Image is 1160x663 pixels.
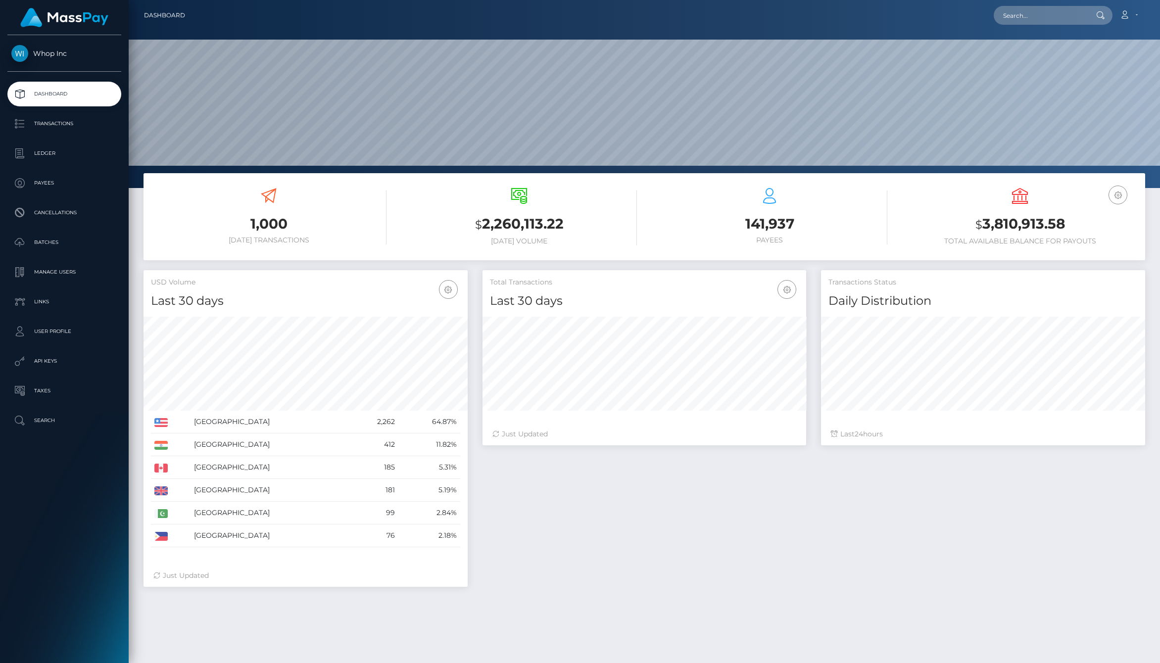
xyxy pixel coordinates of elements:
[191,411,351,433] td: [GEOGRAPHIC_DATA]
[154,464,168,473] img: CA.png
[7,230,121,255] a: Batches
[7,49,121,58] span: Whop Inc
[7,379,121,403] a: Taxes
[398,524,460,547] td: 2.18%
[191,479,351,502] td: [GEOGRAPHIC_DATA]
[11,354,117,369] p: API Keys
[11,383,117,398] p: Taxes
[7,319,121,344] a: User Profile
[401,237,637,245] h6: [DATE] Volume
[7,349,121,374] a: API Keys
[154,486,168,495] img: GB.png
[11,265,117,280] p: Manage Users
[191,502,351,524] td: [GEOGRAPHIC_DATA]
[7,408,121,433] a: Search
[490,292,799,310] h4: Last 30 days
[154,418,168,427] img: US.png
[350,433,398,456] td: 412
[7,141,121,166] a: Ledger
[350,479,398,502] td: 181
[652,236,887,244] h6: Payees
[151,214,387,234] h3: 1,000
[11,413,117,428] p: Search
[902,214,1138,235] h3: 3,810,913.58
[492,429,797,439] div: Just Updated
[831,429,1135,439] div: Last hours
[350,524,398,547] td: 76
[154,532,168,541] img: PH.png
[20,8,108,27] img: MassPay Logo
[398,433,460,456] td: 11.82%
[350,411,398,433] td: 2,262
[652,214,887,234] h3: 141,937
[398,411,460,433] td: 64.87%
[994,6,1087,25] input: Search...
[11,45,28,62] img: Whop Inc
[11,176,117,190] p: Payees
[398,456,460,479] td: 5.31%
[7,289,121,314] a: Links
[11,324,117,339] p: User Profile
[11,146,117,161] p: Ledger
[11,87,117,101] p: Dashboard
[490,278,799,287] h5: Total Transactions
[11,116,117,131] p: Transactions
[828,278,1138,287] h5: Transactions Status
[151,236,387,244] h6: [DATE] Transactions
[11,235,117,250] p: Batches
[144,5,185,26] a: Dashboard
[191,524,351,547] td: [GEOGRAPHIC_DATA]
[7,111,121,136] a: Transactions
[398,502,460,524] td: 2.84%
[828,292,1138,310] h4: Daily Distribution
[7,171,121,195] a: Payees
[154,509,168,518] img: PK.png
[350,456,398,479] td: 185
[7,200,121,225] a: Cancellations
[151,292,460,310] h4: Last 30 days
[151,278,460,287] h5: USD Volume
[191,433,351,456] td: [GEOGRAPHIC_DATA]
[153,570,458,581] div: Just Updated
[7,260,121,284] a: Manage Users
[475,218,482,232] small: $
[902,237,1138,245] h6: Total Available Balance for Payouts
[398,479,460,502] td: 5.19%
[855,429,863,438] span: 24
[401,214,637,235] h3: 2,260,113.22
[7,82,121,106] a: Dashboard
[154,441,168,450] img: IN.png
[350,502,398,524] td: 99
[191,456,351,479] td: [GEOGRAPHIC_DATA]
[11,294,117,309] p: Links
[975,218,982,232] small: $
[11,205,117,220] p: Cancellations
